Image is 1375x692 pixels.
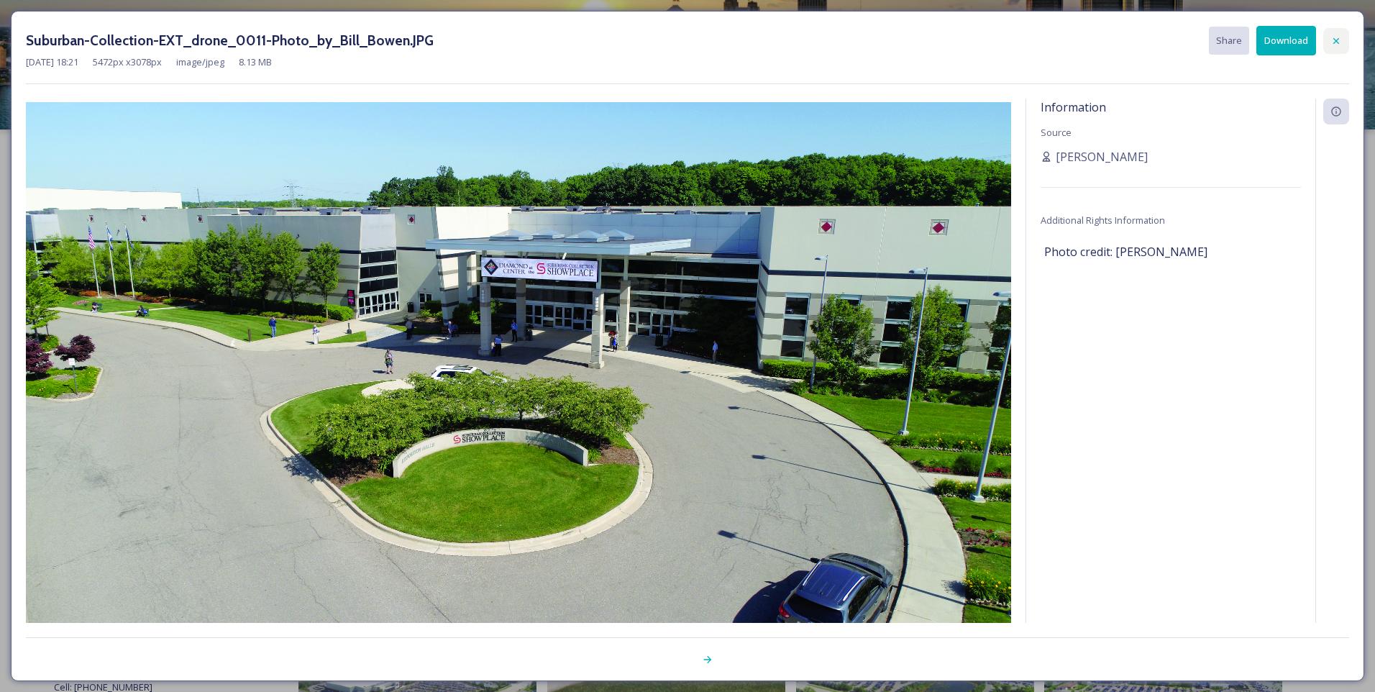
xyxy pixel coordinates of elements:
[26,30,434,51] h3: Suburban-Collection-EXT_drone_0011-Photo_by_Bill_Bowen.JPG
[1256,26,1316,55] button: Download
[93,55,162,69] span: 5472 px x 3078 px
[176,55,224,69] span: image/jpeg
[1041,214,1165,227] span: Additional Rights Information
[26,102,1011,657] img: Suburban-Collection-EXT_drone_0011-Photo_by_Bill_Bowen.JPG
[1056,148,1148,165] span: [PERSON_NAME]
[26,55,78,69] span: [DATE] 18:21
[1041,126,1072,139] span: Source
[1041,99,1106,115] span: Information
[239,55,272,69] span: 8.13 MB
[1209,27,1249,55] button: Share
[1044,243,1207,260] span: Photo credit: [PERSON_NAME]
